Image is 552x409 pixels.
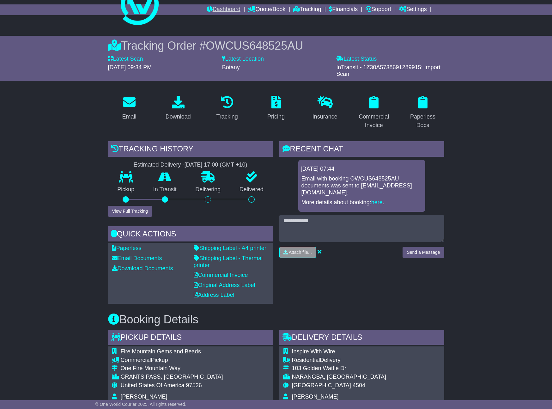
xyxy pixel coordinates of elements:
[186,382,202,388] span: 97526
[292,382,351,388] span: [GEOGRAPHIC_DATA]
[108,56,143,63] label: Latest Scan
[212,94,242,123] a: Tracking
[292,357,435,364] div: Delivery
[399,4,427,15] a: Settings
[263,94,289,123] a: Pricing
[121,394,167,400] span: [PERSON_NAME]
[206,39,303,52] span: OWCUS648525AU
[161,94,195,123] a: Download
[403,247,444,258] button: Send a Message
[301,166,423,173] div: [DATE] 07:44
[207,4,240,15] a: Dashboard
[108,313,444,326] h3: Booking Details
[108,64,152,70] span: [DATE] 09:34 PM
[121,357,223,364] div: Pickup
[371,199,383,205] a: here
[312,113,337,121] div: Insurance
[292,348,335,355] span: Inspire With Wire
[279,141,444,158] div: RECENT CHAT
[366,4,391,15] a: Support
[121,357,151,363] span: Commercial
[121,365,223,372] div: One Fire Mountain Way
[108,39,444,52] div: Tracking Order #
[292,394,339,400] span: [PERSON_NAME]
[112,265,173,272] a: Download Documents
[406,113,440,130] div: Paperless Docs
[402,94,444,132] a: Paperless Docs
[194,292,234,298] a: Address Label
[186,186,230,193] p: Delivering
[194,245,266,251] a: Shipping Label - A4 printer
[267,113,285,121] div: Pricing
[301,199,422,206] p: More details about booking: .
[292,374,435,381] div: NARANGBA, [GEOGRAPHIC_DATA]
[248,4,285,15] a: Quote/Book
[108,162,273,168] div: Estimated Delivery -
[144,186,186,193] p: In Transit
[279,330,444,347] div: Delivery Details
[353,94,395,132] a: Commercial Invoice
[108,330,273,347] div: Pickup Details
[292,357,320,363] span: Residential
[121,348,201,355] span: Fire Mountain Gems and Beads
[118,94,140,123] a: Email
[308,94,342,123] a: Insurance
[122,113,136,121] div: Email
[185,162,247,168] div: [DATE] 17:00 (GMT +10)
[121,382,185,388] span: United States Of America
[112,255,162,261] a: Email Documents
[166,113,191,121] div: Download
[108,206,152,217] button: View Full Tracking
[194,255,263,268] a: Shipping Label - Thermal printer
[95,402,186,407] span: © One World Courier 2025. All rights reserved.
[112,245,142,251] a: Paperless
[194,272,248,278] a: Commercial Invoice
[108,141,273,158] div: Tracking history
[230,186,273,193] p: Delivered
[292,365,435,372] div: 103 Golden Wattle Dr
[293,4,321,15] a: Tracking
[108,226,273,243] div: Quick Actions
[216,113,238,121] div: Tracking
[353,382,365,388] span: 4504
[194,282,255,288] a: Original Address Label
[121,374,223,381] div: GRANTS PASS, [GEOGRAPHIC_DATA]
[222,64,240,70] span: Botany
[336,64,440,77] span: InTransit - 1Z30A5738691289915: Import Scan
[329,4,358,15] a: Financials
[108,186,144,193] p: Pickup
[357,113,391,130] div: Commercial Invoice
[336,56,377,63] label: Latest Status
[222,56,264,63] label: Latest Location
[301,175,422,196] p: Email with booking OWCUS648525AU documents was sent to [EMAIL_ADDRESS][DOMAIN_NAME].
